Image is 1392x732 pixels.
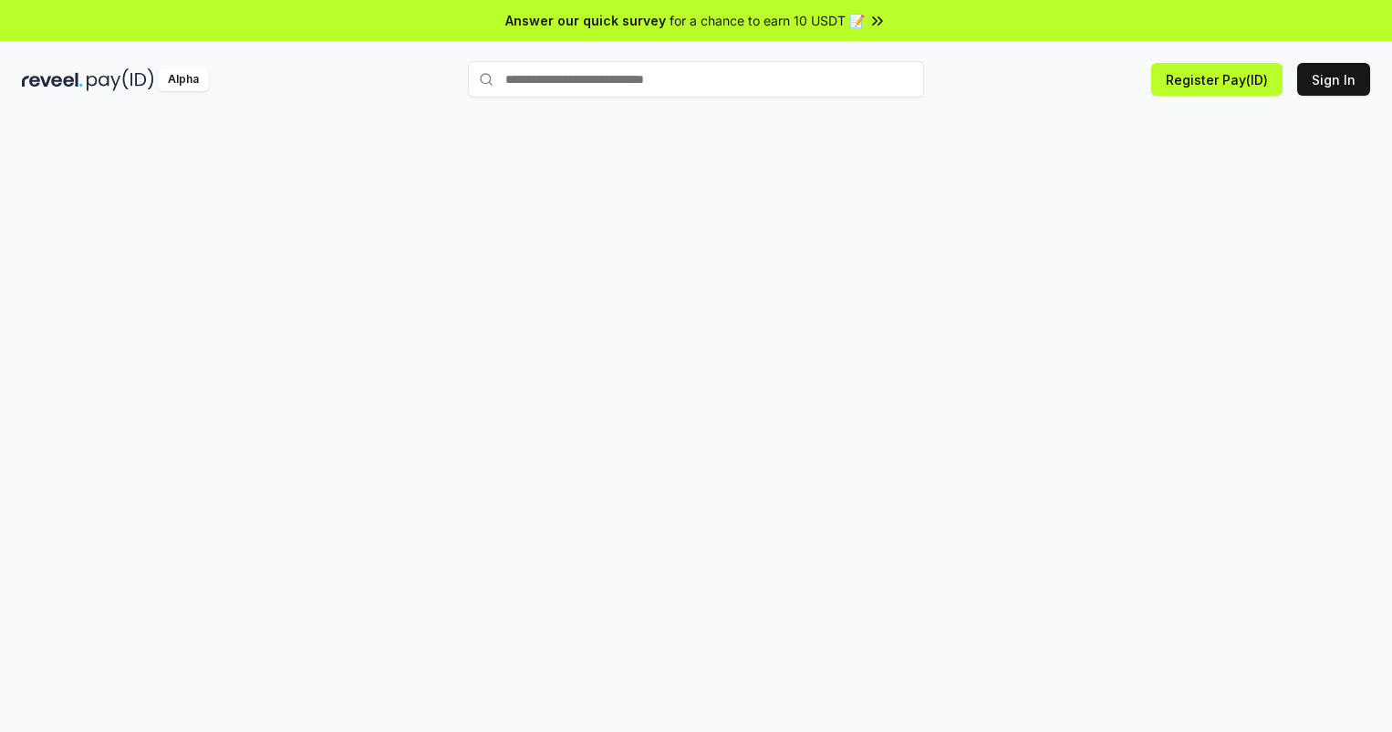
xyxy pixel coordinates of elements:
[22,68,83,91] img: reveel_dark
[1297,63,1370,96] button: Sign In
[670,11,865,30] span: for a chance to earn 10 USDT 📝
[158,68,209,91] div: Alpha
[87,68,154,91] img: pay_id
[1151,63,1283,96] button: Register Pay(ID)
[505,11,666,30] span: Answer our quick survey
